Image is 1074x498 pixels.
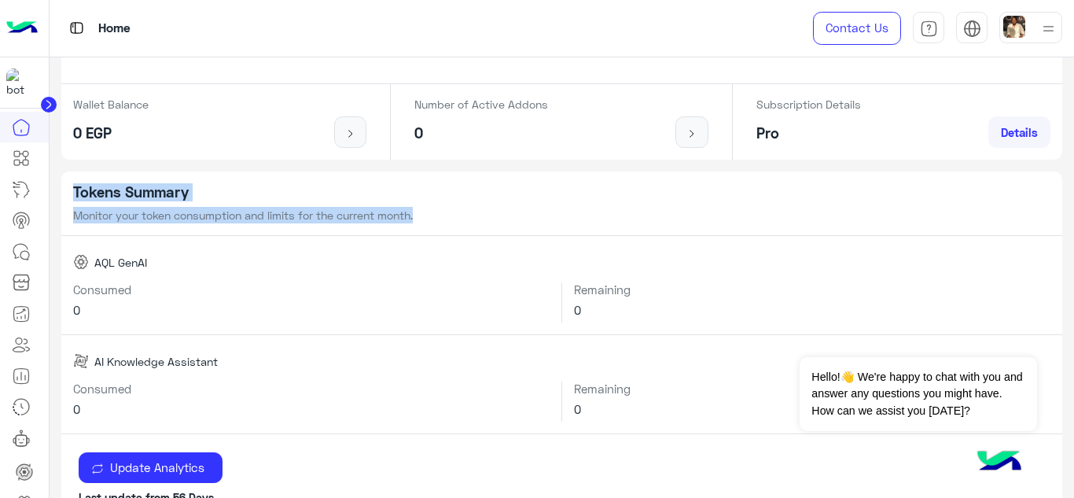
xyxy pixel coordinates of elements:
button: Update Analytics [79,452,223,484]
h5: Pro [756,124,861,142]
p: Home [98,18,131,39]
a: Contact Us [813,12,901,45]
span: AQL GenAI [94,254,147,271]
img: userImage [1003,16,1025,38]
img: tab [920,20,938,38]
h6: Remaining [574,382,1050,396]
h5: 0 EGP [73,124,149,142]
h6: 0 [73,303,550,317]
img: hulul-logo.png [972,435,1027,490]
h6: Remaining [574,282,1050,297]
img: AI Knowledge Assistant [73,353,89,369]
span: Details [1001,125,1038,139]
a: tab [913,12,944,45]
h6: 0 [73,402,550,416]
img: tab [963,20,981,38]
span: Update Analytics [104,460,210,474]
span: AI Knowledge Assistant [94,353,218,370]
h6: 0 [574,402,1050,416]
p: Monitor your token consumption and limits for the current month. [73,207,1051,223]
h5: Tokens Summary [73,183,1051,201]
img: profile [1039,19,1058,39]
img: 1403182699927242 [6,68,35,97]
h5: 0 [414,124,548,142]
img: update icon [91,463,104,475]
img: icon [340,127,360,140]
p: Wallet Balance [73,96,149,113]
h6: Consumed [73,282,550,297]
img: Logo [6,12,38,45]
img: tab [67,18,86,38]
p: Number of Active Addons [414,96,548,113]
span: Hello!👋 We're happy to chat with you and answer any questions you might have. How can we assist y... [800,357,1036,431]
p: Subscription Details [756,96,861,113]
img: AQL GenAI [73,254,89,270]
img: icon [682,127,702,140]
h6: Consumed [73,382,550,396]
h6: 0 [574,303,1050,317]
a: Details [988,116,1050,148]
